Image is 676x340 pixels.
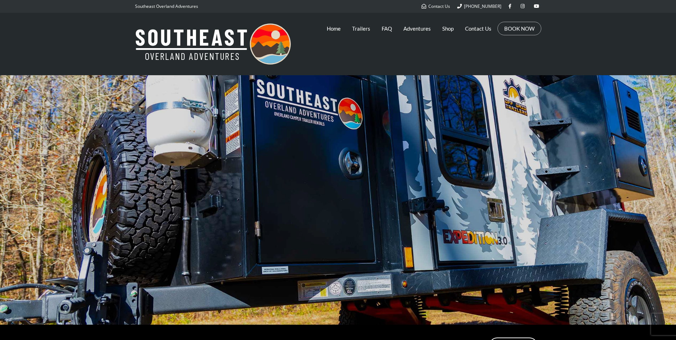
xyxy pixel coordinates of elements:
a: Contact Us [422,3,450,9]
a: FAQ [382,20,392,37]
a: Shop [442,20,454,37]
a: Home [327,20,341,37]
a: [PHONE_NUMBER] [457,3,501,9]
span: Contact Us [428,3,450,9]
img: Southeast Overland Adventures [135,24,291,65]
span: [PHONE_NUMBER] [464,3,501,9]
a: Adventures [403,20,431,37]
p: Southeast Overland Adventures [135,2,198,11]
a: Contact Us [465,20,491,37]
a: Trailers [352,20,370,37]
a: BOOK NOW [504,25,535,32]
